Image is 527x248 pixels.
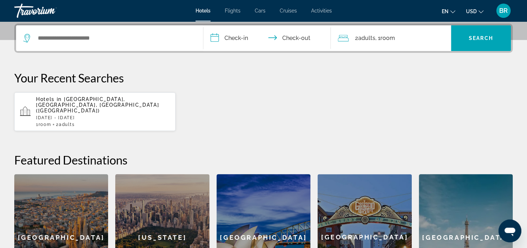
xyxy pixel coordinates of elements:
[469,35,493,41] span: Search
[14,1,86,20] a: Travorium
[380,35,395,41] span: Room
[331,25,451,51] button: Travelers: 2 adults, 0 children
[499,7,508,14] span: BR
[375,33,395,43] span: , 1
[358,35,375,41] span: Adults
[225,8,240,14] a: Flights
[494,3,513,18] button: User Menu
[442,9,449,14] span: en
[196,8,211,14] a: Hotels
[39,122,51,127] span: Room
[14,153,513,167] h2: Featured Destinations
[36,96,62,102] span: Hotels in
[280,8,297,14] a: Cruises
[442,6,455,16] button: Change language
[36,122,51,127] span: 1
[466,9,477,14] span: USD
[498,219,521,242] iframe: Button to launch messaging window
[36,96,159,113] span: [GEOGRAPHIC_DATA], [GEOGRAPHIC_DATA], [GEOGRAPHIC_DATA] ([GEOGRAPHIC_DATA])
[466,6,483,16] button: Change currency
[36,115,170,120] p: [DATE] - [DATE]
[14,71,513,85] p: Your Recent Searches
[355,33,375,43] span: 2
[59,122,75,127] span: Adults
[14,92,176,131] button: Hotels in [GEOGRAPHIC_DATA], [GEOGRAPHIC_DATA], [GEOGRAPHIC_DATA] ([GEOGRAPHIC_DATA])[DATE] - [DA...
[451,25,511,51] button: Search
[16,25,511,51] div: Search widget
[255,8,265,14] a: Cars
[56,122,75,127] span: 2
[203,25,331,51] button: Check in and out dates
[311,8,332,14] a: Activities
